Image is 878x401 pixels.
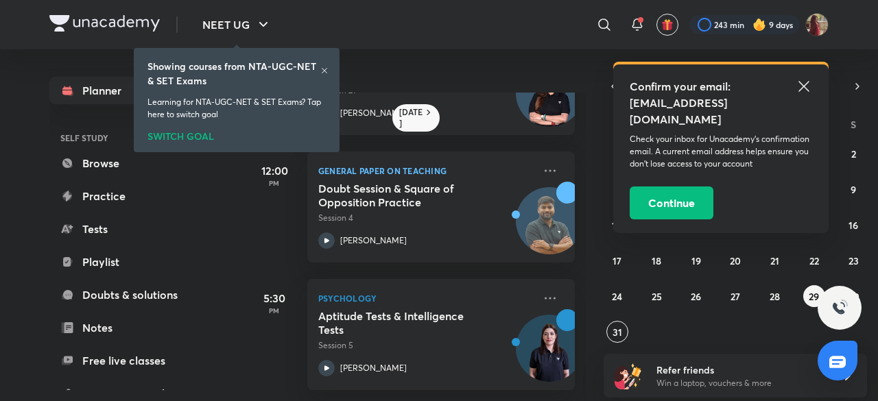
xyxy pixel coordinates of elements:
abbr: August 31, 2025 [613,326,622,339]
a: Company Logo [49,15,160,35]
button: August 29, 2025 [803,285,825,307]
button: avatar [656,14,678,36]
button: Continue [630,186,713,219]
a: Playlist [49,248,209,276]
h5: [EMAIL_ADDRESS][DOMAIN_NAME] [630,95,812,127]
abbr: August 27, 2025 [731,290,740,303]
img: streak [752,18,766,32]
abbr: August 2, 2025 [851,147,856,160]
abbr: August 16, 2025 [849,219,858,232]
button: August 10, 2025 [606,214,628,236]
button: August 16, 2025 [842,214,864,236]
abbr: August 28, 2025 [770,290,780,303]
a: Practice [49,182,209,210]
h5: Doubt Session & Square of Opposition Practice [318,182,489,209]
abbr: August 22, 2025 [809,254,819,267]
a: Browse [49,149,209,177]
abbr: August 29, 2025 [809,290,819,303]
button: August 31, 2025 [606,321,628,343]
button: August 20, 2025 [724,250,746,271]
h6: SELF STUDY [49,126,209,149]
p: PM [247,306,302,315]
h4: [DATE] [266,76,589,93]
img: Avatar [517,195,582,260]
abbr: August 24, 2025 [612,290,622,303]
button: August 21, 2025 [763,250,785,271]
h5: Confirm your email: [630,78,812,95]
h5: Aptitude Tests & Intelligence Tests [318,309,489,337]
abbr: Saturday [851,118,856,131]
button: August 23, 2025 [842,250,864,271]
p: Learning for NTA-UGC-NET & SET Exams? Tap here to switch goal [147,96,326,121]
p: Session 5 [318,339,534,352]
h6: [DATE] [399,107,423,129]
img: Avatar [517,67,582,133]
p: Win a laptop, vouchers & more [656,377,825,389]
h5: 12:00 [247,162,302,179]
h6: Showing courses from NTA-UGC-NET & SET Exams [147,59,320,88]
p: [PERSON_NAME] [340,362,407,374]
img: Srishti Sharma [805,13,829,36]
p: PM [247,179,302,187]
abbr: August 25, 2025 [652,290,662,303]
button: August 26, 2025 [685,285,707,307]
img: ttu [831,300,848,316]
button: August 22, 2025 [803,250,825,271]
img: Avatar [517,322,582,388]
button: August 9, 2025 [842,178,864,200]
a: Notes [49,314,209,341]
button: August 27, 2025 [724,285,746,307]
abbr: August 19, 2025 [691,254,701,267]
button: NEET UG [194,11,280,38]
button: August 24, 2025 [606,285,628,307]
button: August 17, 2025 [606,250,628,271]
div: SWITCH GOAL [147,126,326,141]
a: Tests [49,215,209,243]
abbr: August 20, 2025 [730,254,741,267]
p: General Paper on Teaching [318,162,534,179]
button: August 19, 2025 [685,250,707,271]
img: Company Logo [49,15,160,32]
p: Psychology [318,290,534,306]
h6: Refer friends [656,363,825,377]
p: [PERSON_NAME] [340,107,407,119]
button: August 3, 2025 [606,178,628,200]
a: Free live classes [49,347,209,374]
h5: 5:30 [247,290,302,306]
img: avatar [661,19,674,31]
button: August 25, 2025 [645,285,667,307]
abbr: August 26, 2025 [691,290,701,303]
p: Session 4 [318,212,534,224]
button: August 2, 2025 [842,143,864,165]
abbr: August 21, 2025 [770,254,779,267]
button: August 28, 2025 [763,285,785,307]
img: referral [615,362,642,389]
p: [PERSON_NAME] [340,234,407,247]
abbr: August 30, 2025 [848,290,859,303]
button: August 30, 2025 [842,285,864,307]
abbr: August 9, 2025 [851,183,856,196]
abbr: August 17, 2025 [613,254,621,267]
a: Planner [49,77,209,104]
abbr: August 10, 2025 [612,219,622,232]
p: Check your inbox for Unacademy’s confirmation email. A current email address helps ensure you don... [630,133,812,170]
abbr: August 23, 2025 [849,254,859,267]
a: Doubts & solutions [49,281,209,308]
button: August 18, 2025 [645,250,667,271]
abbr: August 18, 2025 [652,254,661,267]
